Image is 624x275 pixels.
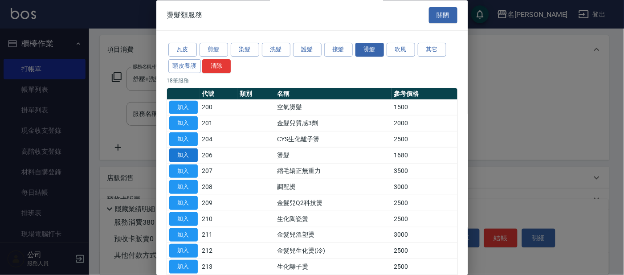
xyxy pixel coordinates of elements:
[392,243,457,259] td: 2500
[275,195,392,211] td: 金髮兒Q2科技燙
[392,88,457,100] th: 參考價格
[392,115,457,131] td: 2000
[200,227,238,243] td: 211
[262,43,290,57] button: 洗髮
[275,211,392,227] td: 生化陶瓷燙
[168,43,197,57] button: 瓦皮
[200,43,228,57] button: 剪髮
[169,228,198,242] button: 加入
[200,243,238,259] td: 212
[169,133,198,147] button: 加入
[275,259,392,275] td: 生化離子燙
[392,195,457,211] td: 2500
[169,181,198,194] button: 加入
[275,164,392,180] td: 縮毛矯正無重力
[200,115,238,131] td: 201
[392,211,457,227] td: 2500
[169,148,198,162] button: 加入
[392,179,457,195] td: 3000
[169,117,198,131] button: 加入
[275,131,392,148] td: CYS生化離子燙
[200,131,238,148] td: 204
[392,259,457,275] td: 2500
[169,197,198,210] button: 加入
[169,101,198,115] button: 加入
[387,43,415,57] button: 吹風
[169,164,198,178] button: 加入
[231,43,259,57] button: 染髮
[167,11,203,20] span: 燙髮類服務
[237,88,275,100] th: 類別
[392,164,457,180] td: 3500
[293,43,322,57] button: 護髮
[392,148,457,164] td: 1680
[275,148,392,164] td: 燙髮
[200,259,238,275] td: 213
[392,100,457,116] td: 1500
[169,212,198,226] button: 加入
[200,88,238,100] th: 代號
[168,59,201,73] button: 頭皮養護
[275,88,392,100] th: 名稱
[275,227,392,243] td: 金髮兒溫塑燙
[200,195,238,211] td: 209
[200,164,238,180] td: 207
[200,211,238,227] td: 210
[324,43,353,57] button: 接髮
[355,43,384,57] button: 燙髮
[275,100,392,116] td: 空氣燙髮
[200,148,238,164] td: 206
[169,260,198,274] button: 加入
[418,43,446,57] button: 其它
[200,100,238,116] td: 200
[167,77,457,85] p: 18 筆服務
[275,179,392,195] td: 調配燙
[275,115,392,131] td: 金髮兒質感3劑
[392,227,457,243] td: 3000
[392,131,457,148] td: 2500
[202,59,231,73] button: 清除
[429,7,457,24] button: 關閉
[200,179,238,195] td: 208
[275,243,392,259] td: 金髮兒生化燙(冷)
[169,244,198,258] button: 加入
